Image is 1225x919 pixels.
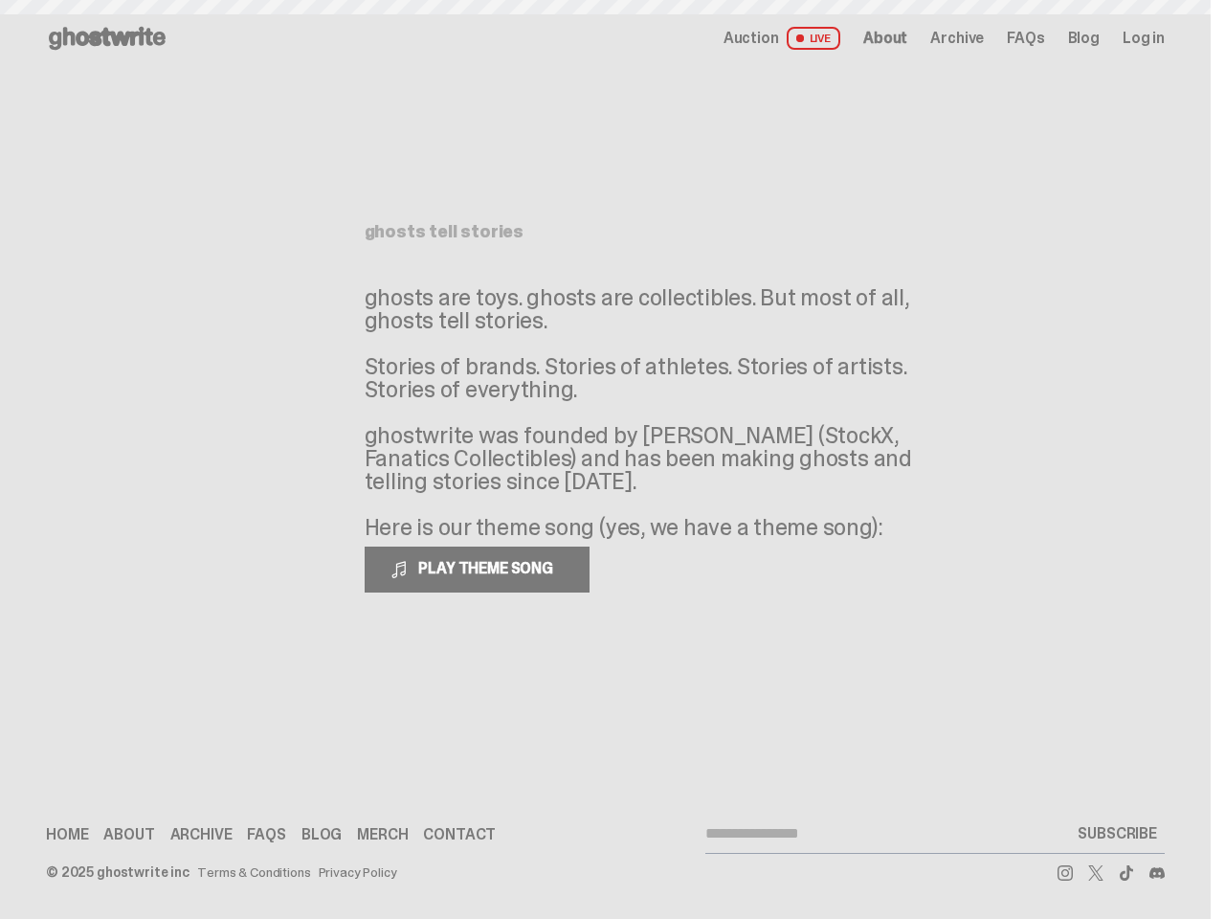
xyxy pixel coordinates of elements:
[170,827,233,842] a: Archive
[1068,31,1100,46] a: Blog
[357,827,408,842] a: Merch
[46,827,88,842] a: Home
[1007,31,1044,46] a: FAQs
[724,31,779,46] span: Auction
[365,547,590,593] button: PLAY THEME SONG
[787,27,841,50] span: LIVE
[423,827,496,842] a: Contact
[319,865,397,879] a: Privacy Policy
[1070,815,1165,853] button: SUBSCRIBE
[724,27,840,50] a: Auction LIVE
[197,865,310,879] a: Terms & Conditions
[103,827,154,842] a: About
[365,286,939,539] p: ghosts are toys. ghosts are collectibles. But most of all, ghosts tell stories. Stories of brands...
[365,223,847,240] h1: ghosts tell stories
[301,827,342,842] a: Blog
[411,558,565,578] span: PLAY THEME SONG
[863,31,907,46] a: About
[247,827,285,842] a: FAQs
[930,31,984,46] a: Archive
[46,865,189,879] div: © 2025 ghostwrite inc
[1123,31,1165,46] a: Log in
